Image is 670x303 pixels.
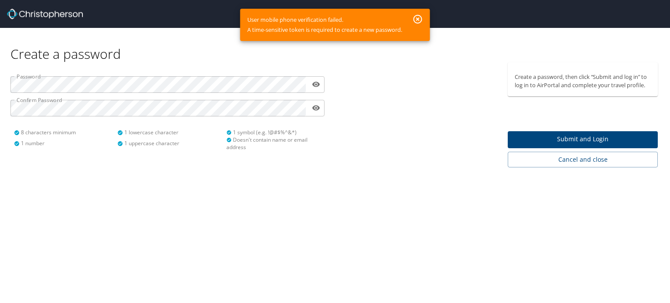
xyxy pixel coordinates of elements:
[226,136,319,151] div: Doesn't contain name or email address
[515,134,651,145] span: Submit and Login
[226,129,319,136] div: 1 symbol (e.g. !@#$%^&*)
[247,11,402,38] div: User mobile phone verification failed. A time-sensitive token is required to create a new password.
[515,154,651,165] span: Cancel and close
[7,9,83,19] img: Christopherson_logo_rev.png
[117,140,221,147] div: 1 uppercase character
[508,152,658,168] button: Cancel and close
[10,28,660,62] div: Create a password
[117,129,221,136] div: 1 lowercase character
[14,140,117,147] div: 1 number
[309,101,323,115] button: toggle password visibility
[515,73,651,89] p: Create a password, then click “Submit and log in” to log in to AirPortal and complete your travel...
[14,129,117,136] div: 8 characters minimum
[508,131,658,148] button: Submit and Login
[309,78,323,91] button: toggle password visibility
